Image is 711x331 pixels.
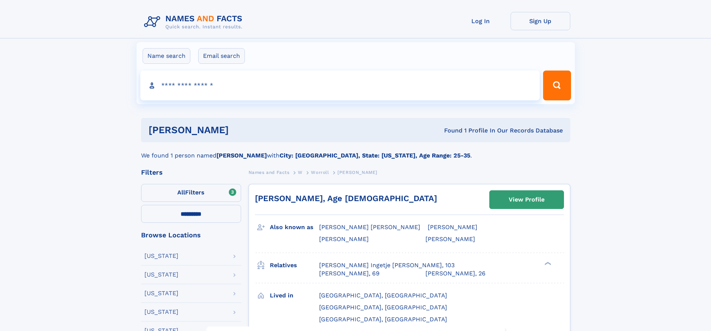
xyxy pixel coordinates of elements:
div: View Profile [509,191,545,208]
div: ❯ [543,261,552,266]
a: Names and Facts [249,168,290,177]
h1: [PERSON_NAME] [149,125,337,135]
span: [PERSON_NAME] [337,170,377,175]
h3: Relatives [270,259,319,272]
span: [PERSON_NAME] [319,235,369,243]
label: Email search [198,48,245,64]
div: [US_STATE] [144,290,178,296]
span: [PERSON_NAME] [PERSON_NAME] [319,224,420,231]
span: All [177,189,185,196]
span: W [298,170,303,175]
div: [US_STATE] [144,253,178,259]
div: Browse Locations [141,232,241,238]
b: [PERSON_NAME] [216,152,267,159]
div: [US_STATE] [144,272,178,278]
span: [GEOGRAPHIC_DATA], [GEOGRAPHIC_DATA] [319,292,447,299]
span: Worroll [311,170,329,175]
div: [US_STATE] [144,309,178,315]
span: [GEOGRAPHIC_DATA], [GEOGRAPHIC_DATA] [319,304,447,311]
button: Search Button [543,71,571,100]
a: Log In [451,12,511,30]
div: Found 1 Profile In Our Records Database [336,127,563,135]
a: Sign Up [511,12,570,30]
div: We found 1 person named with . [141,142,570,160]
a: [PERSON_NAME], 69 [319,269,380,278]
span: [GEOGRAPHIC_DATA], [GEOGRAPHIC_DATA] [319,316,447,323]
h3: Also known as [270,221,319,234]
a: [PERSON_NAME], 26 [425,269,486,278]
img: Logo Names and Facts [141,12,249,32]
label: Filters [141,184,241,202]
a: View Profile [490,191,564,209]
span: [PERSON_NAME] [428,224,477,231]
div: Filters [141,169,241,176]
label: Name search [143,48,190,64]
a: Worroll [311,168,329,177]
span: [PERSON_NAME] [425,235,475,243]
a: W [298,168,303,177]
input: search input [140,71,540,100]
a: [PERSON_NAME] Ingetje [PERSON_NAME], 103 [319,261,455,269]
a: [PERSON_NAME], Age [DEMOGRAPHIC_DATA] [255,194,437,203]
b: City: [GEOGRAPHIC_DATA], State: [US_STATE], Age Range: 25-35 [280,152,470,159]
h3: Lived in [270,289,319,302]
